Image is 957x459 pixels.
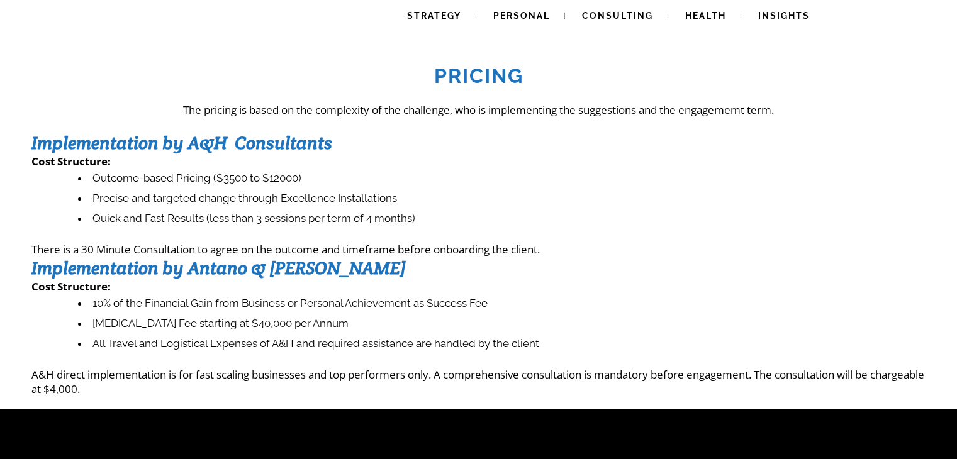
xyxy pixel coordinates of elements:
[31,367,926,396] p: A&H direct implementation is for fast scaling businesses and top performers only. A comprehensive...
[78,314,926,334] li: [MEDICAL_DATA] Fee starting at $40,000 per Annum
[78,209,926,229] li: Quick and Fast Results (less than 3 sessions per term of 4 months)
[31,279,111,294] strong: Cost Structure:
[31,102,926,117] p: The pricing is based on the complexity of the challenge, who is implementing the suggestions and ...
[31,131,332,154] strong: Implementation by A&H Consultants
[31,154,108,169] strong: Cost Structure
[407,11,461,21] span: Strategy
[78,334,926,354] li: All Travel and Logistical Expenses of A&H and required assistance are handled by the client
[434,64,523,87] strong: Pricing
[582,11,653,21] span: Consulting
[493,11,550,21] span: Personal
[78,294,926,314] li: 10% of the Financial Gain from Business or Personal Achievement as Success Fee
[31,257,406,279] strong: Implementation by Antano & [PERSON_NAME]
[685,11,726,21] span: Health
[758,11,810,21] span: Insights
[78,169,926,189] li: Outcome-based Pricing ($3500 to $12000)
[108,154,111,169] strong: :
[31,242,926,257] p: There is a 30 Minute Consultation to agree on the outcome and timeframe before onboarding the cli...
[78,189,926,209] li: Precise and targeted change through Excellence Installations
